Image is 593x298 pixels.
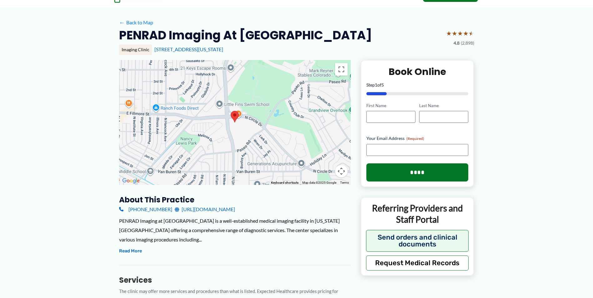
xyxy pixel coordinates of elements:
span: ← [119,19,125,25]
span: ★ [463,27,469,39]
span: 4.8 [454,39,460,47]
h3: About this practice [119,195,351,205]
span: ★ [469,27,474,39]
p: Step of [366,83,469,87]
h3: Services [119,275,351,285]
span: Map data ©2025 Google [302,181,336,184]
a: [PHONE_NUMBER] [119,205,172,214]
div: Imaging Clinic [119,44,152,55]
button: Read More [119,247,142,255]
h2: Book Online [366,66,469,78]
label: First Name [366,103,415,109]
button: Keyboard shortcuts [271,181,299,185]
span: (Required) [406,136,424,141]
button: Send orders and clinical documents [366,230,469,252]
img: Google [121,177,141,185]
label: Your Email Address [366,135,469,142]
a: [STREET_ADDRESS][US_STATE] [154,46,223,52]
h2: PENRAD Imaging at [GEOGRAPHIC_DATA] [119,27,372,43]
span: ★ [452,27,457,39]
span: 1 [375,82,377,87]
span: (2,898) [461,39,474,47]
a: [URL][DOMAIN_NAME] [175,205,235,214]
button: Toggle fullscreen view [335,63,348,76]
div: PENRAD Imaging at [GEOGRAPHIC_DATA] is a well-established medical imaging facility in [US_STATE][... [119,216,351,244]
button: Map camera controls [335,165,348,177]
span: 5 [381,82,384,87]
a: Terms (opens in new tab) [340,181,349,184]
label: Last Name [419,103,468,109]
p: Referring Providers and Staff Portal [366,202,469,225]
a: ←Back to Map [119,18,153,27]
a: Open this area in Google Maps (opens a new window) [121,177,141,185]
span: ★ [457,27,463,39]
span: ★ [446,27,452,39]
button: Request Medical Records [366,256,469,271]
